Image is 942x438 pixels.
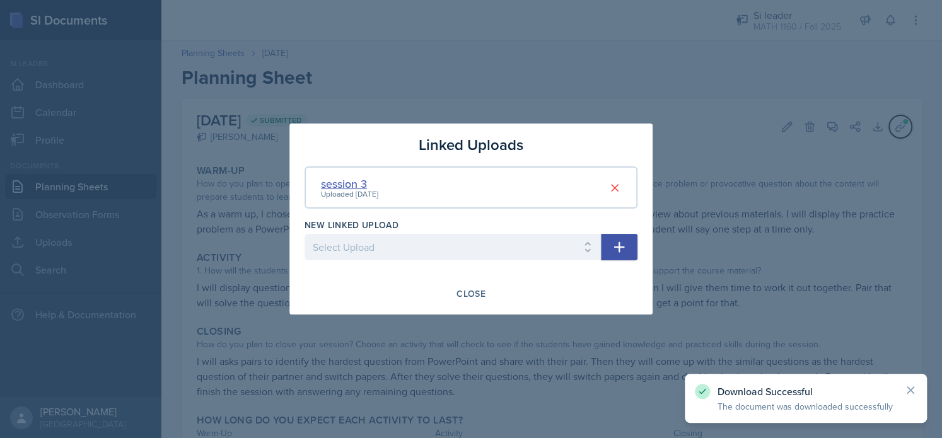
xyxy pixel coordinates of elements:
[718,400,894,413] p: The document was downloaded successfully
[321,188,378,200] div: Uploaded [DATE]
[321,175,378,192] div: session 3
[419,134,523,156] h3: Linked Uploads
[718,385,894,398] p: Download Successful
[305,219,398,231] label: New Linked Upload
[448,283,494,304] button: Close
[456,289,486,299] div: Close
